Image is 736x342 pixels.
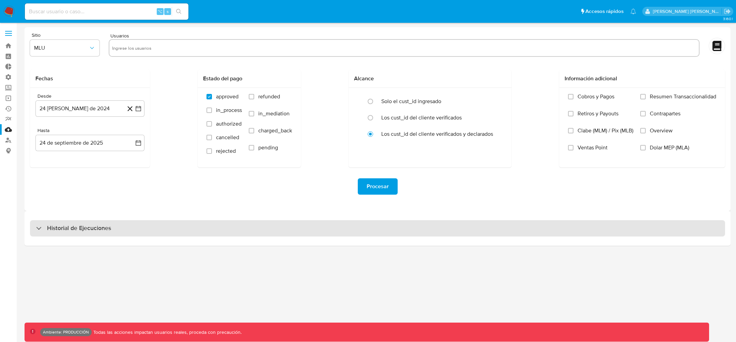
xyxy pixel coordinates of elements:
[167,8,169,15] span: s
[25,7,188,16] input: Buscar usuario o caso...
[630,9,636,14] a: Notificaciones
[172,7,186,16] button: search-icon
[724,8,731,15] a: Salir
[653,8,722,15] p: stella.andriano@mercadolibre.com
[43,331,89,333] p: Ambiente: PRODUCCIÓN
[92,329,242,336] p: Todas las acciones impactan usuarios reales, proceda con precaución.
[585,8,624,15] span: Accesos rápidos
[157,8,163,15] span: ⌥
